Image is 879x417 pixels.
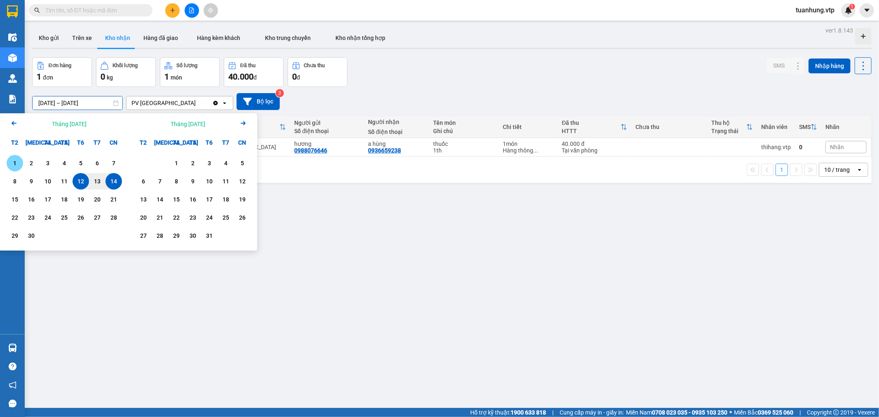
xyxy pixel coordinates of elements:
button: Next month. [238,118,248,129]
div: Choose Thứ Sáu, tháng 10 24 2025. It's available. [201,209,218,226]
div: Choose Thứ Năm, tháng 10 30 2025. It's available. [185,227,201,244]
span: đ [297,74,300,81]
div: 25 [59,213,70,223]
div: 10 [204,176,215,186]
div: 5 [237,158,248,168]
div: Choose Chủ Nhật, tháng 10 5 2025. It's available. [234,155,251,171]
div: Choose Chủ Nhật, tháng 10 26 2025. It's available. [234,209,251,226]
div: 29 [9,231,21,241]
div: 12 [75,176,87,186]
button: caret-down [860,3,874,18]
div: Choose Thứ Tư, tháng 09 3 2025. It's available. [40,155,56,171]
button: 1 [776,164,788,176]
span: 1 [851,4,853,9]
div: 4 [220,158,232,168]
span: Kho trung chuyển [265,35,311,41]
button: file-add [185,3,199,18]
div: 1 món [503,141,553,147]
div: Ghi chú [433,128,495,134]
div: Choose Thứ Hai, tháng 10 27 2025. It's available. [135,227,152,244]
div: Choose Thứ Bảy, tháng 10 11 2025. It's available. [218,173,234,190]
div: 3 [42,158,54,168]
span: Nhãn [830,144,844,150]
div: 14 [154,194,166,204]
input: Select a date range. [33,96,122,110]
button: Đơn hàng1đơn [32,57,92,87]
div: Choose Thứ Năm, tháng 10 2 2025. It's available. [185,155,201,171]
div: 2 [26,158,37,168]
div: Đã thu [562,119,621,126]
div: Choose Thứ Hai, tháng 09 8 2025. It's available. [7,173,23,190]
div: Choose Chủ Nhật, tháng 10 12 2025. It's available. [234,173,251,190]
div: T2 [135,134,152,151]
div: Choose Thứ Bảy, tháng 10 4 2025. It's available. [218,155,234,171]
div: 19 [75,194,87,204]
div: 24 [204,213,215,223]
span: aim [208,7,213,13]
div: Choose Thứ Ba, tháng 10 14 2025. It's available. [152,191,168,208]
div: Hàng thông thường [503,147,553,154]
div: 24 [42,213,54,223]
div: 19 [237,194,248,204]
div: 0988076646 [294,147,327,154]
span: question-circle [9,363,16,370]
th: Toggle SortBy [707,116,757,138]
button: Hàng đã giao [137,28,185,48]
span: Hỗ trợ kỹ thuật: [470,408,546,417]
button: Bộ lọc [237,93,280,110]
div: Choose Thứ Hai, tháng 10 20 2025. It's available. [135,209,152,226]
div: a hùng [368,141,425,147]
span: kg [107,74,113,81]
div: Nhân viên [761,124,791,130]
div: 9 [26,176,37,186]
div: Choose Thứ Hai, tháng 09 15 2025. It's available. [7,191,23,208]
div: Choose Thứ Sáu, tháng 10 31 2025. It's available. [201,227,218,244]
div: 11 [220,176,232,186]
svg: Clear value [212,100,219,106]
div: Choose Chủ Nhật, tháng 10 19 2025. It's available. [234,191,251,208]
div: 40.000 đ [562,141,627,147]
span: món [171,74,182,81]
div: 27 [91,213,103,223]
span: đ [253,74,257,81]
span: 1 [164,72,169,82]
div: Choose Thứ Hai, tháng 09 29 2025. It's available. [7,227,23,244]
span: Kho nhận tổng hợp [335,35,385,41]
div: Choose Thứ Năm, tháng 10 23 2025. It's available. [185,209,201,226]
div: 29 [171,231,182,241]
div: 31 [204,231,215,241]
div: Thu hộ [711,119,746,126]
div: 28 [154,231,166,241]
div: 1th [433,147,495,154]
div: Choose Thứ Tư, tháng 09 10 2025. It's available. [40,173,56,190]
div: Selected start date. Thứ Sáu, tháng 09 12 2025. It's available. [73,173,89,190]
span: 0 [292,72,297,82]
span: plus [170,7,176,13]
span: ... [533,147,538,154]
div: Choose Thứ Năm, tháng 09 11 2025. It's available. [56,173,73,190]
div: 12 [237,176,248,186]
button: SMS [766,58,791,73]
button: Previous month. [9,118,19,129]
div: Tháng [DATE] [52,120,87,128]
div: Người gửi [294,119,360,126]
th: Toggle SortBy [795,116,821,138]
div: Choose Thứ Năm, tháng 10 16 2025. It's available. [185,191,201,208]
span: | [799,408,801,417]
div: 27 [138,231,149,241]
img: logo-vxr [7,5,18,18]
div: Choose Thứ Năm, tháng 10 9 2025. It's available. [185,173,201,190]
div: Choose Thứ Bảy, tháng 10 25 2025. It's available. [218,209,234,226]
span: ⚪️ [729,411,732,414]
strong: 0708 023 035 - 0935 103 250 [652,409,727,416]
div: 9 [187,176,199,186]
div: 26 [237,213,248,223]
div: Choose Thứ Ba, tháng 09 2 2025. It's available. [23,155,40,171]
div: Chưa thu [304,63,325,68]
div: Trạng thái [711,128,746,134]
div: Số điện thoại [294,128,360,134]
div: 17 [42,194,54,204]
div: Choose Thứ Ba, tháng 09 23 2025. It's available. [23,209,40,226]
button: Nhập hàng [809,59,851,73]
